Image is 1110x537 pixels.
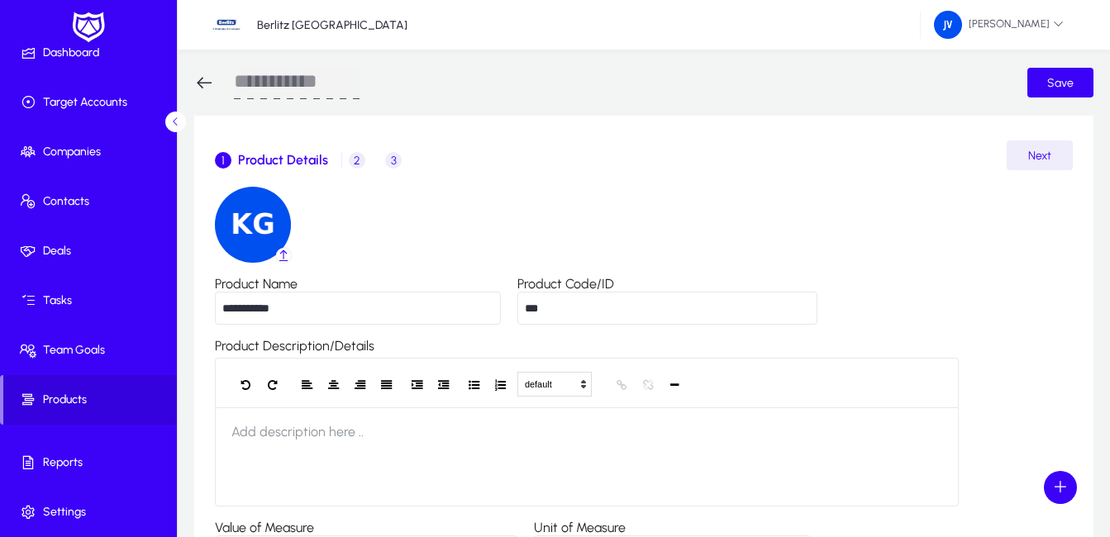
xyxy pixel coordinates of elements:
[403,373,430,397] button: Indent
[238,154,328,167] span: Product Details
[215,187,291,263] img: 69.png
[460,373,487,397] button: Unordered List
[215,152,231,169] span: 1
[232,373,259,397] button: Undo
[215,407,380,456] span: Add description here ..
[3,193,180,210] span: Contacts
[215,276,298,292] label: Product Name
[3,127,180,177] a: Companies
[1047,76,1074,90] span: Save
[534,520,626,535] label: Unit of Measure
[3,326,180,375] a: Team Goals
[921,10,1077,40] button: [PERSON_NAME]
[3,438,180,487] a: Reports
[385,152,402,169] span: 3
[1007,140,1073,170] button: Next
[3,177,180,226] a: Contacts
[3,504,180,520] span: Settings
[430,373,456,397] button: Outdent
[3,243,180,259] span: Deals
[661,373,688,397] button: Horizontal Line
[257,18,407,32] p: Berlitz [GEOGRAPHIC_DATA]
[3,342,180,359] span: Team Goals
[3,276,180,326] a: Tasks
[1028,149,1051,163] span: Next
[517,276,614,292] label: Product Code/ID
[215,520,314,535] label: Value of Measure
[215,338,374,354] label: Product Description/Details
[3,94,180,111] span: Target Accounts
[3,392,177,408] span: Products
[259,373,285,397] button: Redo
[3,144,180,160] span: Companies
[293,373,320,397] button: Justify Left
[517,372,592,397] button: default
[3,28,180,78] a: Dashboard
[373,373,399,397] button: Justify Full
[3,487,180,537] a: Settings
[3,292,180,309] span: Tasks
[3,454,180,471] span: Reports
[68,10,109,45] img: white-logo.png
[3,226,180,276] a: Deals
[346,373,373,397] button: Justify Right
[349,152,365,169] span: 2
[320,373,346,397] button: Justify Center
[487,373,513,397] button: Ordered List
[934,11,962,39] img: 162.png
[3,45,180,61] span: Dashboard
[211,9,242,40] img: 34.jpg
[3,78,180,127] a: Target Accounts
[934,11,1064,39] span: [PERSON_NAME]
[1027,68,1093,97] button: Save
